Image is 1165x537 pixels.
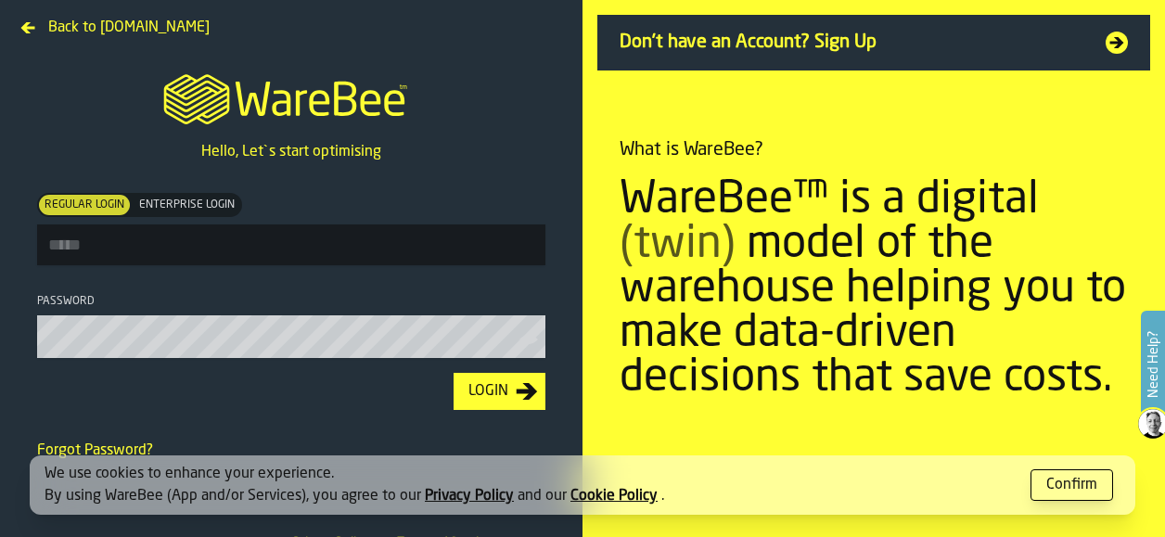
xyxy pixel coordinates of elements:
[48,17,210,39] span: Back to [DOMAIN_NAME]
[37,193,132,217] label: button-switch-multi-Regular Login
[30,455,1135,515] div: alert-[object Object]
[201,141,381,163] p: Hello, Let`s start optimising
[41,197,128,213] span: Regular Login
[1046,474,1097,496] div: Confirm
[37,224,545,265] input: button-toolbar-[object Object]
[454,373,545,410] button: button-Login
[519,330,542,349] button: button-toolbar-Password
[135,197,238,213] span: Enterprise Login
[45,463,1016,507] div: We use cookies to enhance your experience. By using WareBee (App and/or Services), you agree to o...
[37,295,545,358] label: button-toolbar-Password
[37,315,545,358] input: button-toolbar-Password
[620,223,736,267] span: (twin)
[147,52,435,141] a: logo-header
[132,193,242,217] label: button-switch-multi-Enterprise Login
[1031,469,1113,501] button: button-
[425,489,514,504] a: Privacy Policy
[1143,313,1163,416] label: Need Help?
[620,178,1128,401] div: WareBee™ is a digital model of the warehouse helping you to make data-driven decisions that save ...
[620,30,1083,56] span: Don't have an Account? Sign Up
[620,137,763,163] div: What is WareBee?
[15,15,217,30] a: Back to [DOMAIN_NAME]
[37,295,545,308] div: Password
[134,195,240,215] div: thumb
[461,380,516,403] div: Login
[37,193,545,265] label: button-toolbar-[object Object]
[597,15,1150,70] a: Don't have an Account? Sign Up
[39,195,130,215] div: thumb
[570,489,658,504] a: Cookie Policy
